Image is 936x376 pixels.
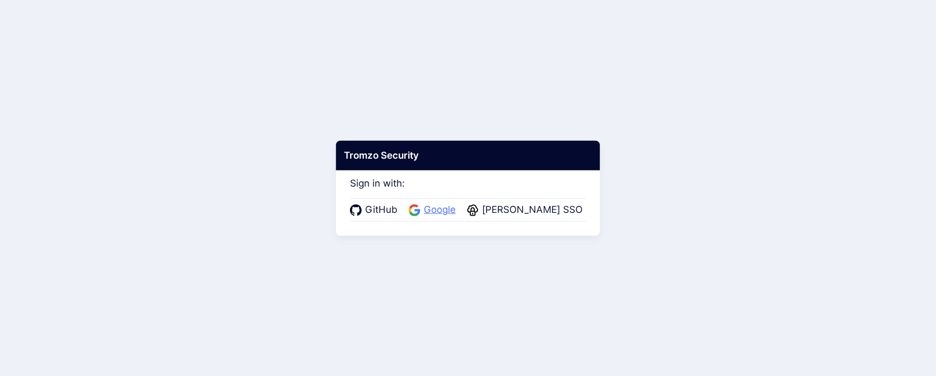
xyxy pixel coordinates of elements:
[336,140,600,170] div: Tromzo Security
[479,203,586,217] span: [PERSON_NAME] SSO
[409,203,459,217] a: Google
[350,162,586,221] div: Sign in with:
[350,203,401,217] a: GitHub
[467,203,586,217] a: [PERSON_NAME] SSO
[420,203,459,217] span: Google
[362,203,401,217] span: GitHub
